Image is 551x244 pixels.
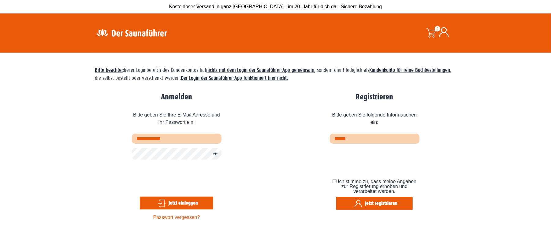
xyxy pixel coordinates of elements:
[330,92,419,102] h2: Registrieren
[435,26,440,31] span: 0
[140,197,213,209] button: Jetzt einloggen
[181,75,288,81] strong: Der Login der Saunaführer-App funktioniert hier nicht.
[330,148,423,172] iframe: reCAPTCHA
[330,107,419,134] span: Bitte geben Sie folgende Informationen ein:
[207,67,315,73] strong: nichts mit dem Login der Saunaführer-App gemeinsam
[169,4,382,9] span: Kostenloser Versand in ganz [GEOGRAPHIC_DATA] - im 20. Jahr für dich da - Sichere Bezahlung
[370,67,450,73] strong: Kundenkonto für reine Buchbestellungen
[132,92,222,102] h2: Anmelden
[132,107,222,134] span: Bitte geben Sie Ihre E-Mail Adresse und Ihr Passwort ein:
[95,67,452,81] span: dieser Loginbereich des Kundenkontos hat , sondern dient lediglich als , die selbst bestellt oder...
[210,150,218,158] button: Passwort anzeigen
[153,215,200,220] a: Passwort vergessen?
[95,67,123,73] span: Bitte beachte:
[333,179,337,183] input: Ich stimme zu, dass meine Angaben zur Registrierung erhoben und verarbeitet werden.
[338,179,416,194] span: Ich stimme zu, dass meine Angaben zur Registrierung erhoben und verarbeitet werden.
[336,197,413,210] button: Jetzt registrieren
[132,164,225,188] iframe: reCAPTCHA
